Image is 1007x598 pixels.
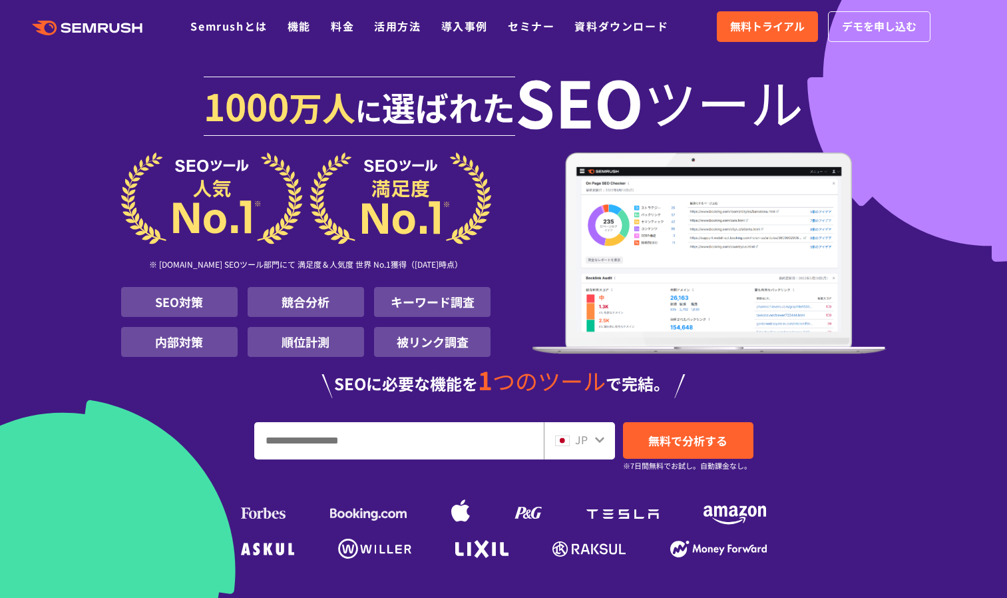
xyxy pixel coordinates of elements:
[331,18,354,34] a: 料金
[828,11,930,42] a: デモを申し込む
[493,364,606,397] span: つのツール
[255,423,543,459] input: URL、キーワードを入力してください
[478,362,493,398] span: 1
[288,18,311,34] a: 機能
[248,327,364,357] li: 順位計測
[575,432,588,448] span: JP
[121,368,887,398] div: SEOに必要な機能を
[382,83,515,131] span: 選ばれた
[606,372,670,395] span: で完結。
[574,18,668,34] a: 資料ダウンロード
[730,18,805,35] span: 無料トライアル
[374,287,491,317] li: キーワード調査
[374,18,421,34] a: 活用方法
[121,287,238,317] li: SEO対策
[374,327,491,357] li: 被リンク調査
[508,18,554,34] a: セミナー
[623,422,753,459] a: 無料で分析する
[441,18,488,34] a: 導入事例
[623,459,751,472] small: ※7日間無料でお試し。自動課金なし。
[648,432,727,449] span: 無料で分析する
[717,11,818,42] a: 無料トライアル
[121,327,238,357] li: 内部対策
[121,244,491,287] div: ※ [DOMAIN_NAME] SEOツール部門にて 満足度＆人気度 世界 No.1獲得（[DATE]時点）
[842,18,916,35] span: デモを申し込む
[515,75,644,128] span: SEO
[289,83,355,131] span: 万人
[190,18,267,34] a: Semrushとは
[355,91,382,129] span: に
[248,287,364,317] li: 競合分析
[204,79,289,132] span: 1000
[644,75,803,128] span: ツール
